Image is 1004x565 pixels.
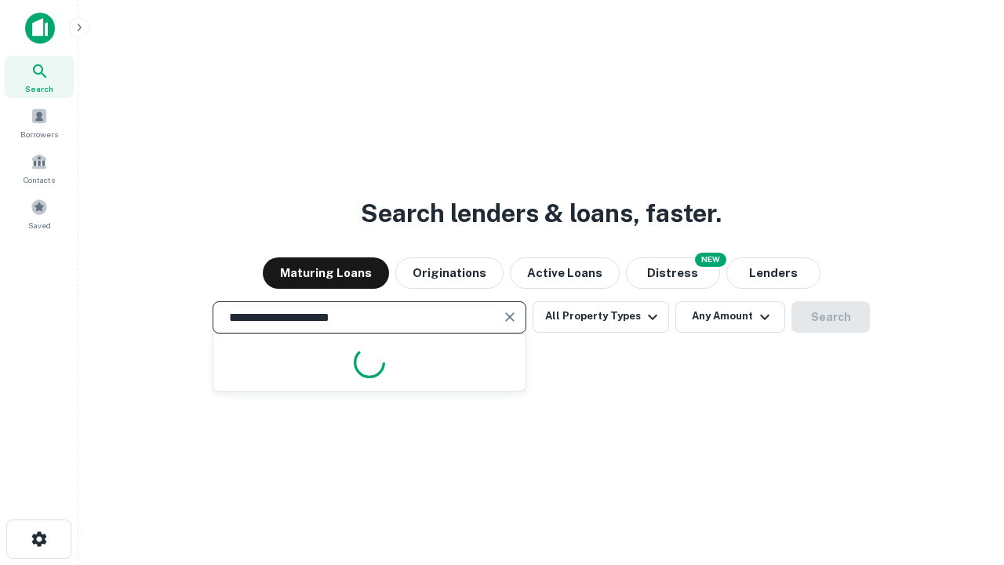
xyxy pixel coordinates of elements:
h3: Search lenders & loans, faster. [361,195,722,232]
div: NEW [695,253,726,267]
span: Search [25,82,53,95]
a: Search [5,56,74,98]
img: capitalize-icon.png [25,13,55,44]
span: Contacts [24,173,55,186]
span: Borrowers [20,128,58,140]
button: Originations [395,257,504,289]
iframe: Chat Widget [926,439,1004,515]
button: Clear [499,306,521,328]
span: Saved [28,219,51,231]
a: Contacts [5,147,74,189]
button: Maturing Loans [263,257,389,289]
a: Saved [5,192,74,235]
button: All Property Types [533,301,669,333]
button: Lenders [726,257,820,289]
button: Active Loans [510,257,620,289]
button: Any Amount [675,301,785,333]
button: Search distressed loans with lien and other non-mortgage details. [626,257,720,289]
a: Borrowers [5,101,74,144]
